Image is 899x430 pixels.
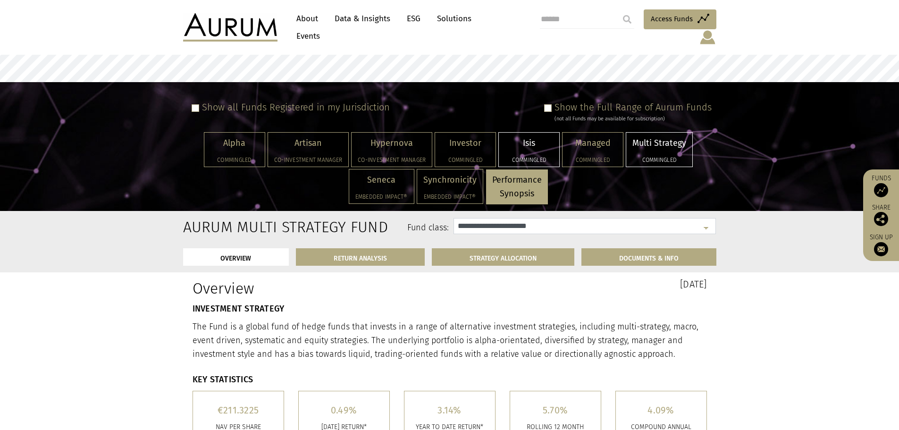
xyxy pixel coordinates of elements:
a: DOCUMENTS & INFO [581,248,716,266]
a: Data & Insights [330,10,395,27]
label: Show the Full Range of Aurum Funds [555,101,712,113]
a: RETURN ANALYSIS [296,248,425,266]
img: account-icon.svg [699,29,716,45]
p: Artisan [274,136,342,150]
a: Access Funds [644,9,716,29]
img: Share this post [874,212,888,226]
img: Aurum [183,13,277,42]
h5: Commingled [210,157,259,163]
h5: Commingled [505,157,553,163]
h5: Commingled [632,157,686,163]
a: ESG [402,10,425,27]
div: Share [868,204,894,226]
h5: Commingled [569,157,617,163]
a: Solutions [432,10,476,27]
p: Seneca [355,173,408,187]
h5: 4.09% [623,405,699,415]
h5: Embedded Impact® [355,194,408,200]
p: Investor [441,136,489,150]
p: Synchronicity [423,173,477,187]
a: About [292,10,323,27]
span: Access Funds [651,13,693,25]
a: Funds [868,174,894,197]
h2: Aurum Multi Strategy Fund [183,218,260,236]
a: Sign up [868,233,894,256]
h5: 5.70% [517,405,594,415]
p: Alpha [210,136,259,150]
p: Managed [569,136,617,150]
p: Multi Strategy [632,136,686,150]
div: (not all Funds may be available for subscription) [555,115,712,123]
input: Submit [618,10,637,29]
p: Isis [505,136,553,150]
strong: KEY STATISTICS [193,374,253,385]
strong: INVESTMENT STRATEGY [193,304,285,314]
p: Hypernova [358,136,426,150]
p: The Fund is a global fund of hedge funds that invests in a range of alternative investment strate... [193,320,707,361]
h5: Commingled [441,157,489,163]
img: Sign up to our newsletter [874,242,888,256]
h5: €211.3225 [200,405,277,415]
a: Events [292,27,320,45]
label: Fund class: [274,222,449,234]
h5: Co-investment Manager [274,157,342,163]
label: Show all Funds Registered in my Jurisdiction [202,101,390,113]
h5: Co-investment Manager [358,157,426,163]
h5: Embedded Impact® [423,194,477,200]
img: Access Funds [874,183,888,197]
h3: [DATE] [457,279,707,289]
p: Performance Synopsis [492,173,542,201]
h1: Overview [193,279,443,297]
h5: 3.14% [412,405,488,415]
a: STRATEGY ALLOCATION [432,248,574,266]
h5: 0.49% [306,405,382,415]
